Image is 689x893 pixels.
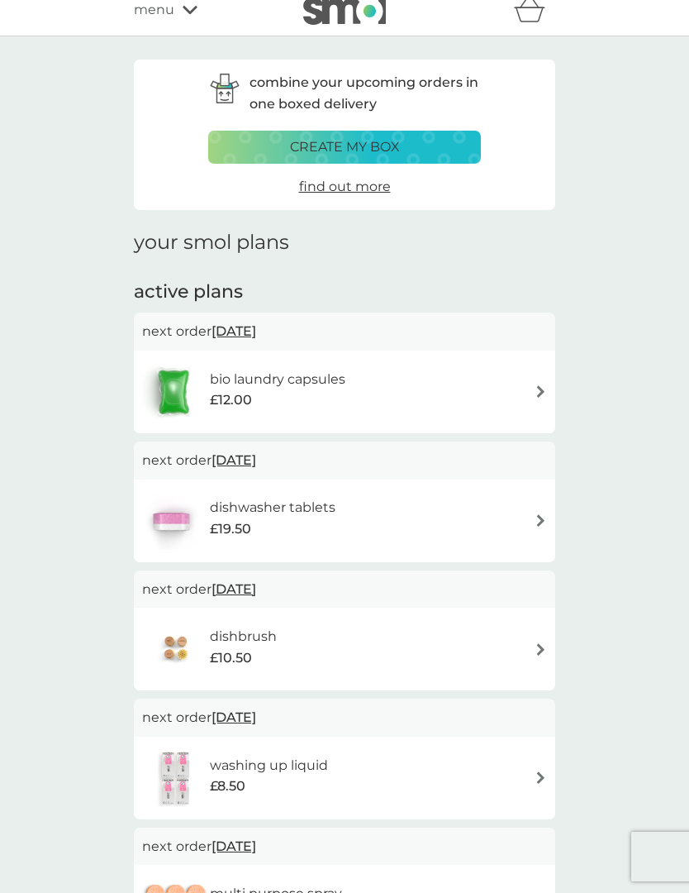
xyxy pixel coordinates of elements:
p: combine your upcoming orders in one boxed delivery [249,72,481,114]
img: dishwasher tablets [142,492,200,550]
span: [DATE] [211,444,256,476]
span: £12.00 [210,389,252,411]
img: arrow right [535,771,547,784]
p: create my box [290,136,400,158]
img: arrow right [535,514,547,527]
img: washing up liquid [142,749,210,807]
h6: bio laundry capsules [210,369,345,390]
p: next order [142,707,547,728]
a: find out more [299,176,391,198]
span: [DATE] [211,573,256,605]
span: [DATE] [211,701,256,733]
img: bio laundry capsules [142,363,205,421]
img: arrow right [535,385,547,398]
span: £10.50 [210,647,252,669]
button: create my box [208,131,481,164]
h2: active plans [134,279,555,305]
span: [DATE] [211,315,256,347]
h6: dishwasher tablets [210,497,335,518]
p: next order [142,321,547,342]
p: next order [142,836,547,857]
h6: washing up liquid [210,755,328,776]
span: find out more [299,179,391,194]
span: £8.50 [210,776,245,797]
span: [DATE] [211,830,256,862]
img: arrow right [535,643,547,656]
h6: dishbrush [210,626,277,647]
p: next order [142,450,547,471]
p: next order [142,579,547,600]
span: £19.50 [210,518,251,540]
h1: your smol plans [134,231,555,255]
img: dishbrush [142,620,210,678]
